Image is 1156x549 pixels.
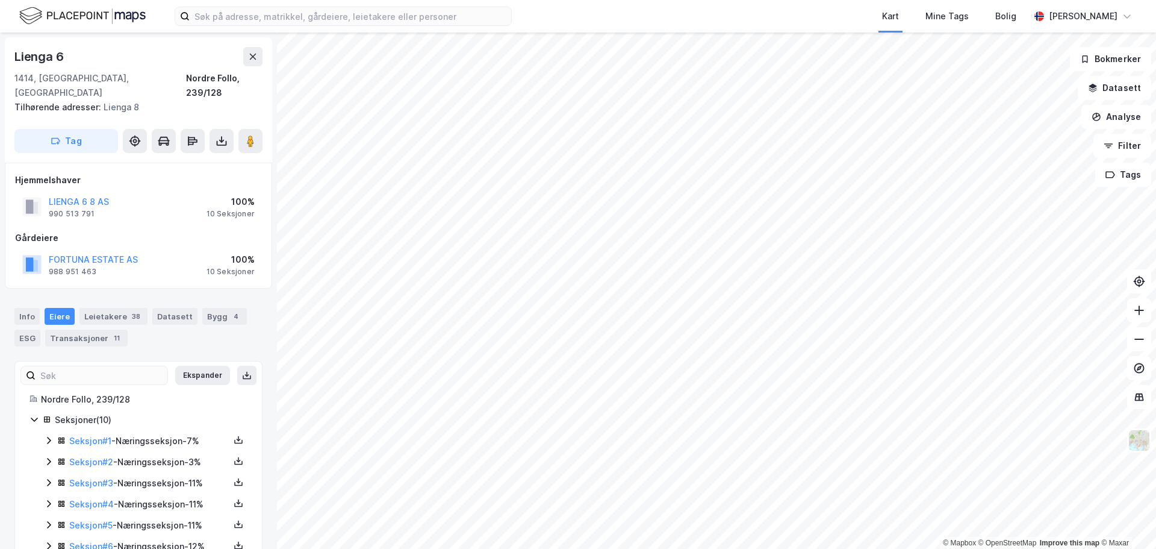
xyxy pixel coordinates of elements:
[14,100,253,115] div: Lienga 8
[1081,105,1151,129] button: Analyse
[111,332,123,344] div: 11
[19,5,146,27] img: logo.f888ab2527a4732fd821a326f86c7f29.svg
[230,310,242,322] div: 4
[175,366,230,385] button: Ekspander
[129,310,143,322] div: 38
[152,308,197,325] div: Datasett
[14,102,104,112] span: Tilhørende adresser:
[49,267,96,277] div: 988 951 463
[1096,491,1156,549] div: Kontrollprogram for chat
[207,209,255,219] div: 10 Seksjoner
[925,9,969,24] div: Mine Tags
[978,539,1037,547] a: OpenStreetMap
[69,455,229,469] div: - Næringsseksjon - 3%
[1095,163,1151,187] button: Tags
[186,71,263,100] div: Nordre Follo, 239/128
[14,308,40,325] div: Info
[14,330,40,347] div: ESG
[69,518,229,533] div: - Næringsseksjon - 11%
[207,267,255,277] div: 10 Seksjoner
[69,434,229,448] div: - Næringsseksjon - 7%
[1128,429,1151,452] img: Z
[202,308,247,325] div: Bygg
[1078,76,1151,100] button: Datasett
[36,366,167,384] input: Søk
[1049,9,1117,24] div: [PERSON_NAME]
[207,253,255,267] div: 100%
[49,209,95,219] div: 990 513 791
[943,539,976,547] a: Mapbox
[15,231,262,245] div: Gårdeiere
[45,308,75,325] div: Eiere
[41,392,247,407] div: Nordre Follo, 239/128
[55,413,247,427] div: Seksjoner ( 10 )
[207,195,255,209] div: 100%
[1070,47,1151,71] button: Bokmerker
[79,308,148,325] div: Leietakere
[14,47,66,66] div: Lienga 6
[69,478,113,488] a: Seksjon#3
[882,9,899,24] div: Kart
[69,520,113,530] a: Seksjon#5
[14,129,118,153] button: Tag
[45,330,128,347] div: Transaksjoner
[995,9,1016,24] div: Bolig
[15,173,262,187] div: Hjemmelshaver
[69,497,229,512] div: - Næringsseksjon - 11%
[1096,491,1156,549] iframe: Chat Widget
[69,476,229,491] div: - Næringsseksjon - 11%
[1040,539,1099,547] a: Improve this map
[69,499,114,509] a: Seksjon#4
[190,7,511,25] input: Søk på adresse, matrikkel, gårdeiere, leietakere eller personer
[14,71,186,100] div: 1414, [GEOGRAPHIC_DATA], [GEOGRAPHIC_DATA]
[69,436,111,446] a: Seksjon#1
[1093,134,1151,158] button: Filter
[69,457,113,467] a: Seksjon#2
